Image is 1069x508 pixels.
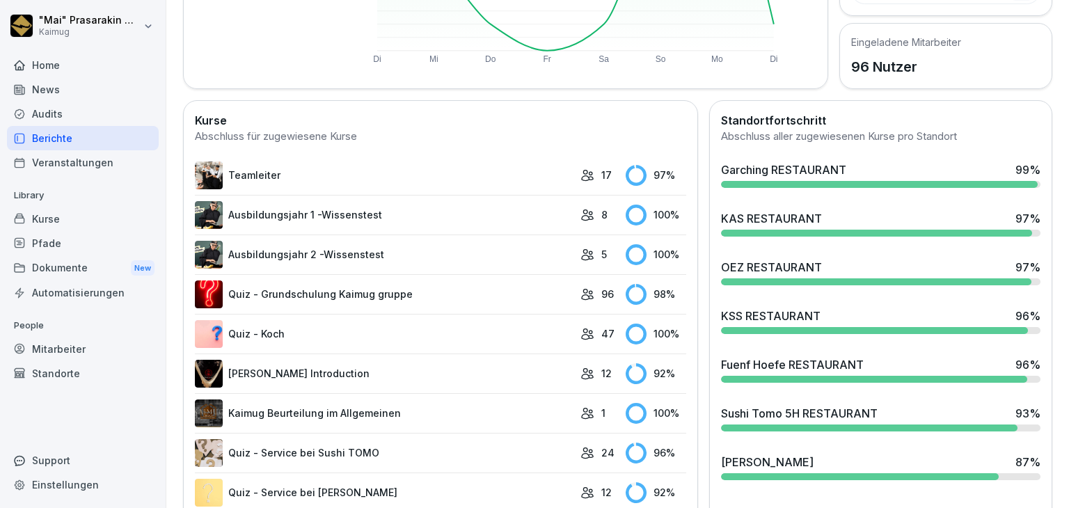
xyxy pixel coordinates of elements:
p: 12 [601,485,612,500]
div: 100 % [626,324,686,344]
a: Ausbildungsjahr 2 -Wissenstest [195,241,573,269]
img: emg2a556ow6sapjezcrppgxh.png [195,479,223,507]
div: Garching RESTAURANT [721,161,846,178]
a: [PERSON_NAME]87% [715,448,1046,486]
a: Quiz - Service bei [PERSON_NAME] [195,479,573,507]
a: News [7,77,159,102]
p: 17 [601,168,612,182]
img: m7c771e1b5zzexp1p9raqxk8.png [195,201,223,229]
div: 96 % [1015,308,1040,324]
a: Garching RESTAURANT99% [715,156,1046,193]
p: 96 Nutzer [851,56,961,77]
img: ejcw8pgrsnj3kwnpxq2wy9us.png [195,360,223,388]
a: [PERSON_NAME] Introduction [195,360,573,388]
a: Quiz - Service bei Sushi TOMO [195,439,573,467]
p: Library [7,184,159,207]
div: [PERSON_NAME] [721,454,814,470]
div: 100 % [626,205,686,225]
text: Fr [544,54,551,64]
div: 100 % [626,403,686,424]
p: 96 [601,287,614,301]
div: KSS RESTAURANT [721,308,821,324]
div: Abschluss für zugewiesene Kurse [195,129,686,145]
div: Dokumente [7,255,159,281]
img: vu7fopty42ny43mjush7cma0.png [195,399,223,427]
a: Quiz - Grundschulung Kaimug gruppe [195,280,573,308]
div: 97 % [1015,210,1040,227]
div: 97 % [626,165,686,186]
text: Di [373,54,381,64]
div: 92 % [626,363,686,384]
a: OEZ RESTAURANT97% [715,253,1046,291]
p: 24 [601,445,615,460]
p: 1 [601,406,605,420]
h5: Eingeladene Mitarbeiter [851,35,961,49]
a: KSS RESTAURANT96% [715,302,1046,340]
p: People [7,315,159,337]
a: DokumenteNew [7,255,159,281]
text: Di [770,54,778,64]
a: Automatisierungen [7,280,159,305]
h2: Kurse [195,112,686,129]
text: Mi [429,54,438,64]
div: Fuenf Hoefe RESTAURANT [721,356,864,373]
a: Ausbildungsjahr 1 -Wissenstest [195,201,573,229]
a: Kaimug Beurteilung im Allgemeinen [195,399,573,427]
a: Audits [7,102,159,126]
img: t7brl8l3g3sjoed8o8dm9hn8.png [195,320,223,348]
div: 93 % [1015,405,1040,422]
a: Einstellungen [7,473,159,497]
a: Kurse [7,207,159,231]
a: Mitarbeiter [7,337,159,361]
div: 96 % [1015,356,1040,373]
div: OEZ RESTAURANT [721,259,822,276]
div: New [131,260,155,276]
img: pak566alvbcplycpy5gzgq7j.png [195,439,223,467]
p: 12 [601,366,612,381]
a: Veranstaltungen [7,150,159,175]
a: Berichte [7,126,159,150]
text: Sa [599,54,610,64]
div: KAS RESTAURANT [721,210,822,227]
p: 8 [601,207,608,222]
a: Teamleiter [195,161,573,189]
a: Home [7,53,159,77]
div: 92 % [626,482,686,503]
img: ima4gw5kbha2jc8jl1pti4b9.png [195,280,223,308]
h2: Standortfortschritt [721,112,1040,129]
a: Fuenf Hoefe RESTAURANT96% [715,351,1046,388]
a: Pfade [7,231,159,255]
p: Kaimug [39,27,141,37]
div: Sushi Tomo 5H RESTAURANT [721,405,878,422]
a: Sushi Tomo 5H RESTAURANT93% [715,399,1046,437]
img: kdhala7dy4uwpjq3l09r8r31.png [195,241,223,269]
a: Quiz - Koch [195,320,573,348]
p: 47 [601,326,615,341]
text: So [656,54,666,64]
text: Do [485,54,496,64]
p: "Mai" Prasarakin Natechnanok [39,15,141,26]
img: pytyph5pk76tu4q1kwztnixg.png [195,161,223,189]
div: 87 % [1015,454,1040,470]
text: Mo [712,54,724,64]
div: 96 % [626,443,686,463]
div: 97 % [1015,259,1040,276]
div: Abschluss aller zugewiesenen Kurse pro Standort [721,129,1040,145]
a: KAS RESTAURANT97% [715,205,1046,242]
a: Standorte [7,361,159,386]
div: 99 % [1015,161,1040,178]
div: Support [7,448,159,473]
div: 98 % [626,284,686,305]
p: 5 [601,247,607,262]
